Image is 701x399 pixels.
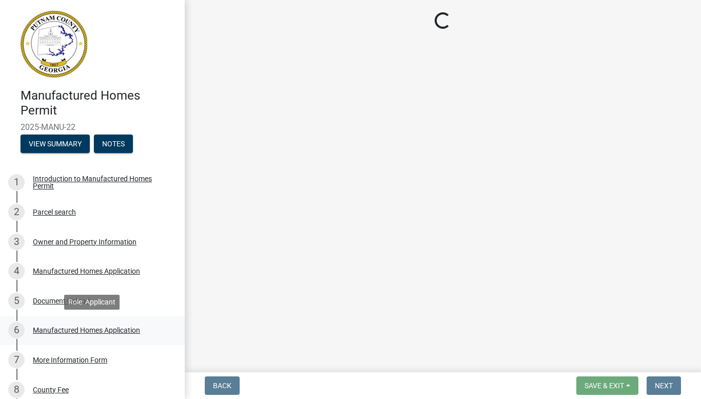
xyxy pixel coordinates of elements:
div: 1 [8,174,25,191]
div: 2 [8,204,25,220]
div: County Fee [33,386,69,393]
div: Owner and Property Information [33,238,137,245]
div: 7 [8,352,25,368]
div: Document Upload [33,297,90,305]
div: Introduction to Manufactured Homes Permit [33,175,168,189]
h4: Manufactured Homes Permit [21,88,177,118]
div: Role: Applicant [64,295,120,310]
span: 2025-MANU-22 [21,122,164,132]
button: View Summary [21,135,90,153]
button: Back [205,376,240,395]
div: More Information Form [33,356,107,364]
div: 5 [8,293,25,309]
div: 3 [8,234,25,250]
wm-modal-confirm: Summary [21,140,90,148]
div: Manufactured Homes Application [33,327,140,334]
span: Back [213,382,231,390]
div: 4 [8,263,25,279]
button: Notes [94,135,133,153]
wm-modal-confirm: Notes [94,140,133,148]
img: Putnam County, Georgia [21,11,87,78]
button: Next [647,376,681,395]
div: 8 [8,382,25,398]
div: 6 [8,322,25,338]
span: Next [655,382,673,390]
button: Save & Exit [576,376,638,395]
div: Parcel search [33,208,76,216]
div: Manufactured Homes Application [33,268,140,275]
span: Save & Exit [585,382,624,390]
